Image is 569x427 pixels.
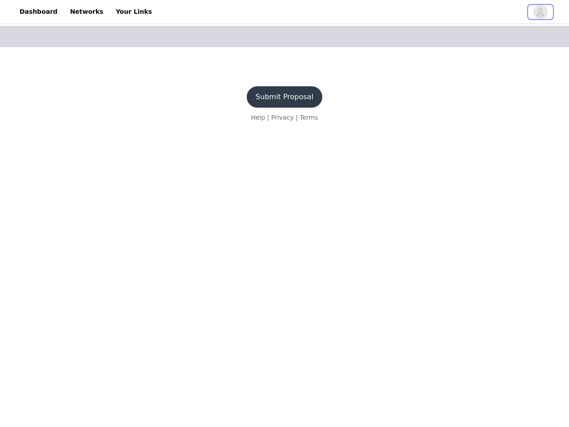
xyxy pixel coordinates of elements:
[110,2,157,22] a: Your Links
[536,5,545,19] div: avatar
[296,114,298,121] span: |
[300,114,318,121] a: Terms
[14,2,63,22] a: Dashboard
[64,2,108,22] a: Networks
[271,114,294,121] a: Privacy
[251,114,265,121] a: Help
[247,86,322,108] button: Submit Proposal
[267,114,269,121] span: |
